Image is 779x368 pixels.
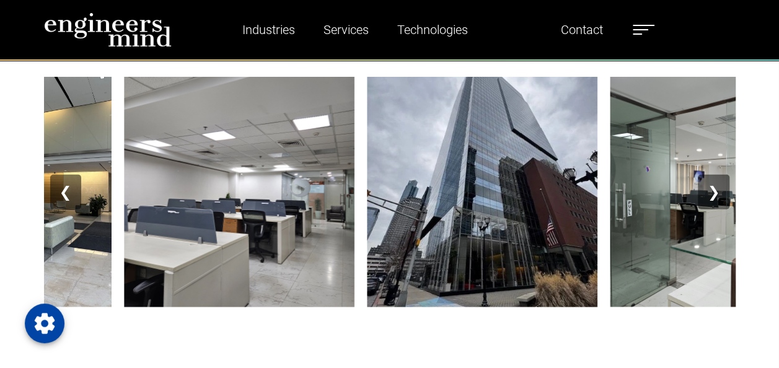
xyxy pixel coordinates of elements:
a: Services [319,15,374,44]
img: Image 7 [124,77,354,307]
button: ❯ [698,175,729,209]
button: ❮ [50,175,81,209]
a: Industries [237,15,300,44]
a: Technologies [392,15,473,44]
img: logo [44,12,172,47]
a: Contact [556,15,608,44]
img: Image 8 [367,77,597,307]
